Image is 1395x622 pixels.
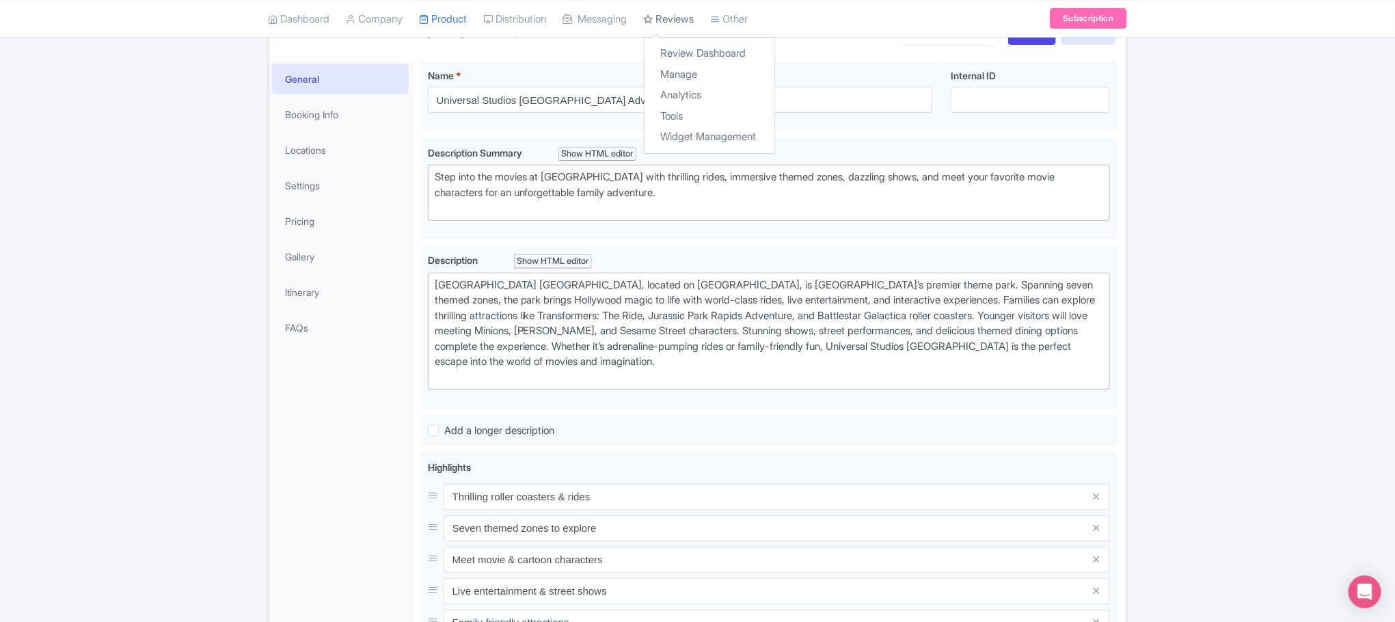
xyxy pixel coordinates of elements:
[645,85,774,106] a: Analytics
[514,254,593,269] div: Show HTML editor
[272,206,409,236] a: Pricing
[435,170,1104,216] div: Step into the movies at [GEOGRAPHIC_DATA] with thrilling rides, immersive themed zones, dazzling ...
[1050,8,1126,29] a: Subscription
[645,126,774,148] a: Widget Management
[428,70,454,81] span: Name
[428,254,480,266] span: Description
[272,170,409,201] a: Settings
[435,278,1104,386] div: [GEOGRAPHIC_DATA] [GEOGRAPHIC_DATA], located on [GEOGRAPHIC_DATA], is [GEOGRAPHIC_DATA]’s premier...
[951,70,996,81] span: Internal ID
[272,277,409,308] a: Itinerary
[428,147,524,159] span: Description Summary
[645,105,774,126] a: Tools
[645,43,774,64] a: Review Dashboard
[272,312,409,343] a: FAQs
[1349,576,1381,608] div: Open Intercom Messenger
[645,64,774,85] a: Manage
[272,99,409,130] a: Booking Info
[272,64,409,94] a: General
[272,135,409,165] a: Locations
[272,241,409,272] a: Gallery
[558,147,637,161] div: Show HTML editor
[428,461,471,473] span: Highlights
[444,424,555,437] span: Add a longer description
